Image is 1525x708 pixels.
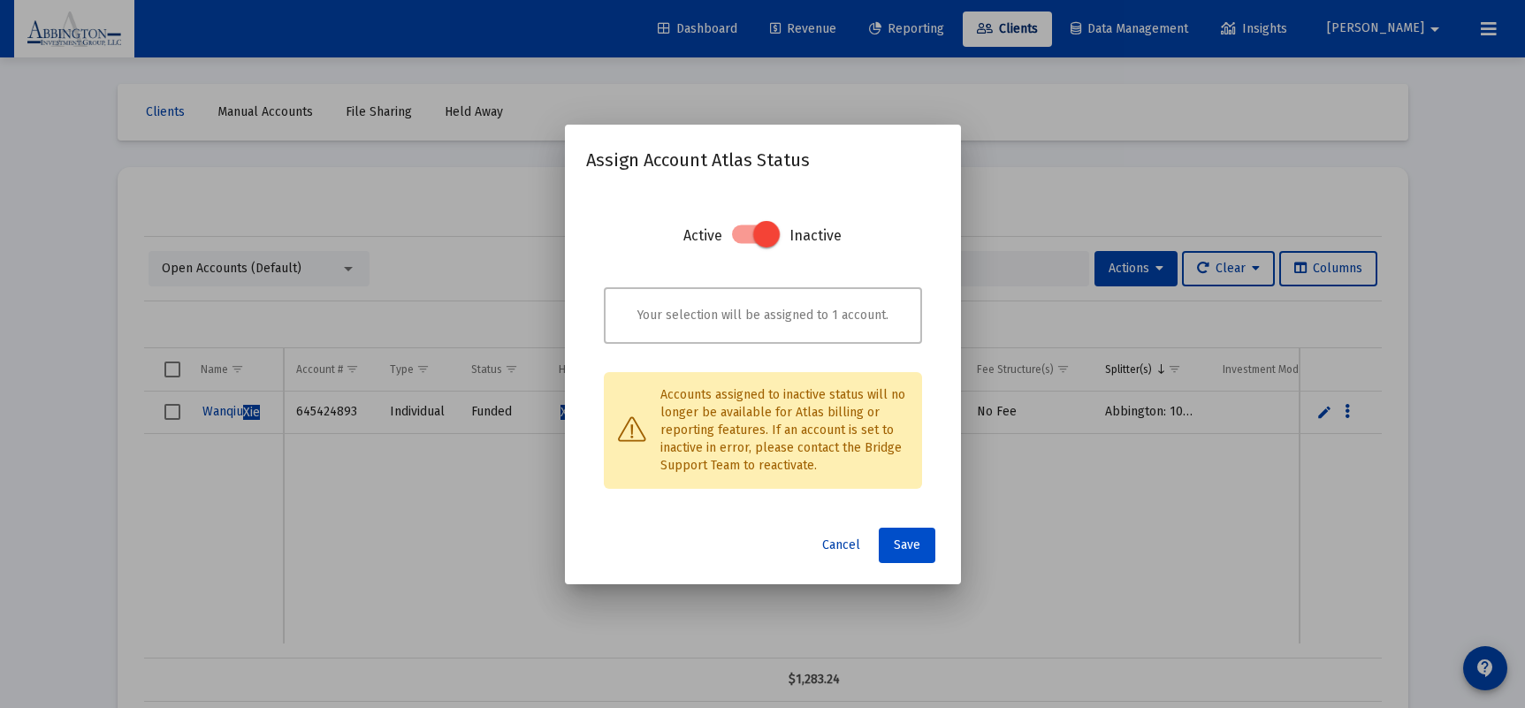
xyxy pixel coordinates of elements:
span: Save [894,537,920,552]
div: Accounts assigned to inactive status will no longer be available for Atlas billing or reporting f... [604,372,922,489]
button: Save [879,528,935,563]
button: Cancel [808,528,874,563]
h3: Active [683,224,722,263]
div: Your selection will be assigned to 1 account. [604,287,922,344]
h2: Assign Account Atlas Status [586,146,940,174]
span: Cancel [822,537,860,552]
h3: Inactive [789,224,842,263]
